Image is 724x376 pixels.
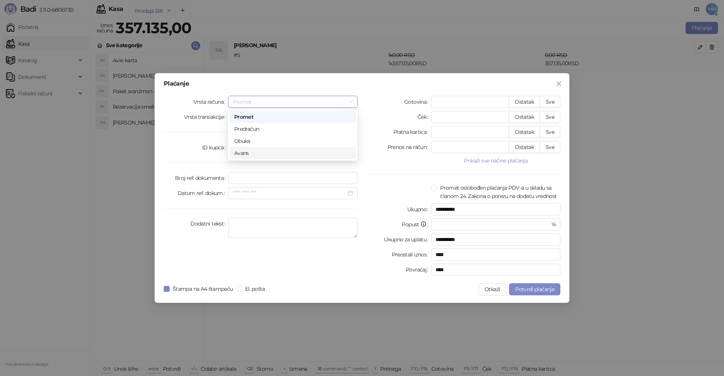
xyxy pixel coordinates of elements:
label: Prenos na račun [388,141,431,153]
label: Ček [417,111,431,123]
button: Sve [540,126,560,138]
button: Close [553,78,565,90]
div: Avans [230,147,356,159]
input: Broj ref. dokumenta [228,172,357,184]
button: Ostatak [509,141,540,153]
button: Sve [540,96,560,108]
label: Vrsta računa [193,96,229,108]
button: Potvrdi plaćanje [509,283,560,295]
label: Vrsta transakcije [184,111,229,123]
label: Datum ref. dokum. [178,187,229,199]
span: Štampa na A4 štampaču [170,285,236,293]
button: Prikaži sve načine plaćanja [431,156,560,165]
label: ID kupca [202,141,228,153]
label: Dodatni tekst [190,218,228,230]
div: Obuka [230,135,356,147]
button: Ostatak [509,126,540,138]
span: Potvrdi plaćanje [515,286,554,293]
label: Platna kartica [393,126,431,138]
input: Popust [436,219,550,230]
label: Broj ref. dokumenta [175,172,228,184]
span: close [556,81,562,87]
div: Avans [234,149,351,157]
span: Promet [233,96,353,107]
button: Ostatak [509,96,540,108]
span: El. pošta [242,285,268,293]
div: Promet [230,111,356,123]
label: Ukupno za uplatu [384,233,431,246]
label: Gotovina [404,96,431,108]
button: Otkaži [479,283,506,295]
label: Povraćaj [406,264,431,276]
div: Promet [234,113,351,121]
textarea: Dodatni tekst [228,218,357,238]
div: Obuka [234,137,351,145]
div: Predračun [234,125,351,133]
button: Sve [540,141,560,153]
input: Datum ref. dokum. [233,189,346,197]
div: Plaćanje [164,81,560,87]
button: Ostatak [509,111,540,123]
button: Sve [540,111,560,123]
label: Ukupno [407,203,431,215]
label: Popust [402,218,431,230]
span: Zatvori [553,81,565,87]
span: Promet oslobođen plaćanja PDV-a u skladu sa članom 24. Zakona o porezu na dodatu vrednost [437,184,560,200]
label: Preostali iznos [392,249,431,261]
div: Predračun [230,123,356,135]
